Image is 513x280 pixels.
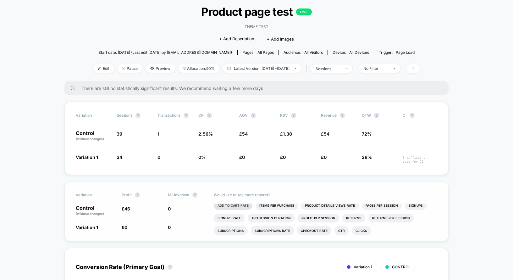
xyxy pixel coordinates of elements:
span: £ [239,131,248,137]
span: £ [122,206,130,211]
p: LIVE [296,8,312,15]
li: Signups [405,201,427,210]
span: CONTROL [392,265,411,269]
span: + Add Description [219,36,254,42]
span: Edit [93,64,114,73]
span: Pause [117,64,142,73]
button: ? [291,113,296,118]
li: Signups Rate [214,214,245,222]
img: end [393,68,395,69]
span: £ [321,131,329,137]
span: 0 [124,225,127,230]
span: + Add Images [267,36,294,42]
span: Variation [76,193,110,198]
span: 0 [283,154,286,160]
span: Variation 1 [76,154,98,160]
span: Variation 1 [76,225,98,230]
span: There are still no statistically significant results. We recommend waiting a few more days [81,86,436,91]
li: Subscriptions [214,226,248,235]
div: Trigger: [379,50,415,55]
p: Would like to see more reports? [214,193,437,197]
span: 0 % [198,154,206,160]
span: (without changes) [76,137,104,141]
span: OTW [362,113,396,118]
span: M Unknown [168,193,189,197]
li: Ctr [334,226,349,235]
span: £ [280,131,292,137]
span: all pages [257,50,274,55]
div: sessions [316,66,341,71]
li: Clicks [352,226,371,235]
span: £ [122,225,127,230]
span: 1.38 [283,131,292,137]
span: Variation [76,113,110,118]
span: All Visitors [304,50,323,55]
button: ? [135,113,141,118]
span: 0 [324,154,327,160]
span: 0 [168,225,171,230]
img: end [122,67,125,70]
li: Checkout Rate [297,226,331,235]
button: ? [374,113,379,118]
li: Subscriptions Rate [251,226,294,235]
span: 54 [324,131,329,137]
span: CR [198,113,204,118]
span: 2.56 % [198,131,213,137]
span: 0 [168,206,171,211]
button: ? [135,193,140,198]
span: Allocation: 50% [178,64,219,73]
button: ? [410,113,415,118]
li: Returns Per Session [368,214,414,222]
span: 39 [117,131,122,137]
span: PSV [280,113,288,118]
span: Revenue [321,113,337,118]
span: Start date: [DATE] (Last edit [DATE] by [EMAIL_ADDRESS][DOMAIN_NAME]) [98,50,232,55]
img: edit [98,67,101,70]
span: --- [403,132,437,141]
span: 1 [157,131,159,137]
span: CI [403,113,437,118]
span: Product page test [110,5,403,18]
span: Preview [146,64,175,73]
span: Latest Version: [DATE] - [DATE] [223,64,301,73]
li: Profit Per Session [298,214,339,222]
li: Returns [342,214,365,222]
span: Page Load [396,50,415,55]
img: end [345,68,348,69]
span: 54 [242,131,248,137]
li: Add To Cart Rate [214,201,252,210]
button: ? [340,113,345,118]
span: Transactions [157,113,180,118]
div: Pages: [242,50,274,55]
span: £ [239,154,245,160]
span: 28% [362,154,372,160]
div: Audience: [284,50,323,55]
button: ? [184,113,189,118]
span: 72% [362,131,372,137]
button: ? [168,265,173,270]
span: Variation 1 [354,265,372,269]
span: £ [321,154,327,160]
li: Avg Session Duration [248,214,295,222]
li: Items Per Purchase [256,201,298,210]
span: 46 [124,206,130,211]
span: Profit [122,193,132,197]
button: ? [251,113,256,118]
span: Theme Test [242,23,271,30]
span: all devices [349,50,369,55]
span: 34 [117,154,122,160]
img: rebalance [183,67,185,70]
p: Control [76,205,115,216]
li: Product Details Views Rate [301,201,359,210]
span: | [304,64,311,73]
img: end [294,68,296,69]
span: Sessions [117,113,132,118]
span: 0 [157,154,160,160]
p: Control [76,131,110,141]
span: £ [280,154,286,160]
img: calendar [227,67,231,70]
span: 0 [242,154,245,160]
button: ? [207,113,212,118]
button: ? [192,193,197,198]
div: No Filter [363,66,389,71]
